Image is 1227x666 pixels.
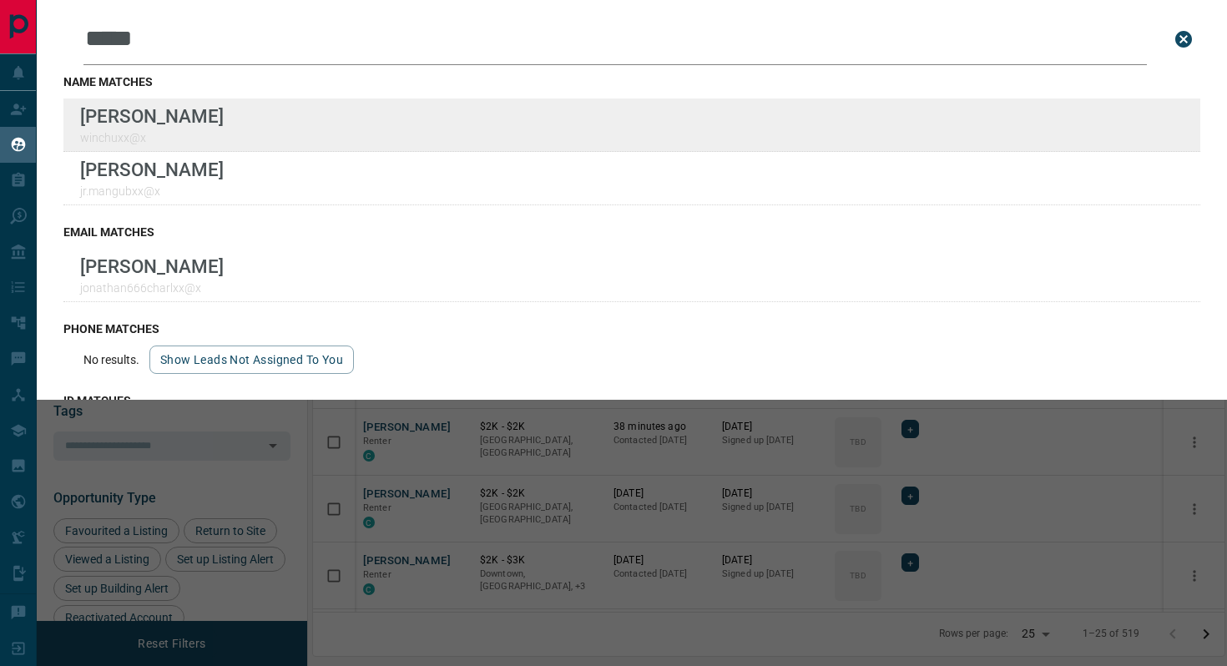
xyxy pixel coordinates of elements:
h3: email matches [63,225,1200,239]
p: [PERSON_NAME] [80,159,224,180]
p: winchuxx@x [80,131,224,144]
button: show leads not assigned to you [149,346,354,374]
h3: name matches [63,75,1200,88]
p: [PERSON_NAME] [80,255,224,277]
p: [PERSON_NAME] [80,105,224,127]
p: No results. [83,353,139,366]
h3: phone matches [63,322,1200,336]
button: close search bar [1167,23,1200,56]
h3: id matches [63,394,1200,407]
p: jr.mangubxx@x [80,184,224,198]
p: jonathan666charlxx@x [80,281,224,295]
